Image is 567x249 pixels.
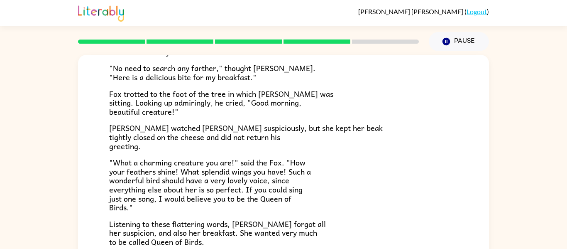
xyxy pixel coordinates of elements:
[429,32,489,51] button: Pause
[109,122,383,152] span: [PERSON_NAME] watched [PERSON_NAME] suspiciously, but she kept her beak tightly closed on the che...
[109,62,315,83] span: "No need to search any farther," thought [PERSON_NAME]. "Here is a delicious bite for my breakfast."
[358,7,464,15] span: [PERSON_NAME] [PERSON_NAME]
[78,3,124,22] img: Literably
[467,7,487,15] a: Logout
[358,7,489,15] div: ( )
[109,88,333,118] span: Fox trotted to the foot of the tree in which [PERSON_NAME] was sitting. Looking up admiringly, he...
[109,156,311,213] span: "What a charming creature you are!" said the Fox. "How your feathers shine! What splendid wings y...
[109,218,326,248] span: Listening to these flattering words, [PERSON_NAME] forgot all her suspicion, and also her breakfa...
